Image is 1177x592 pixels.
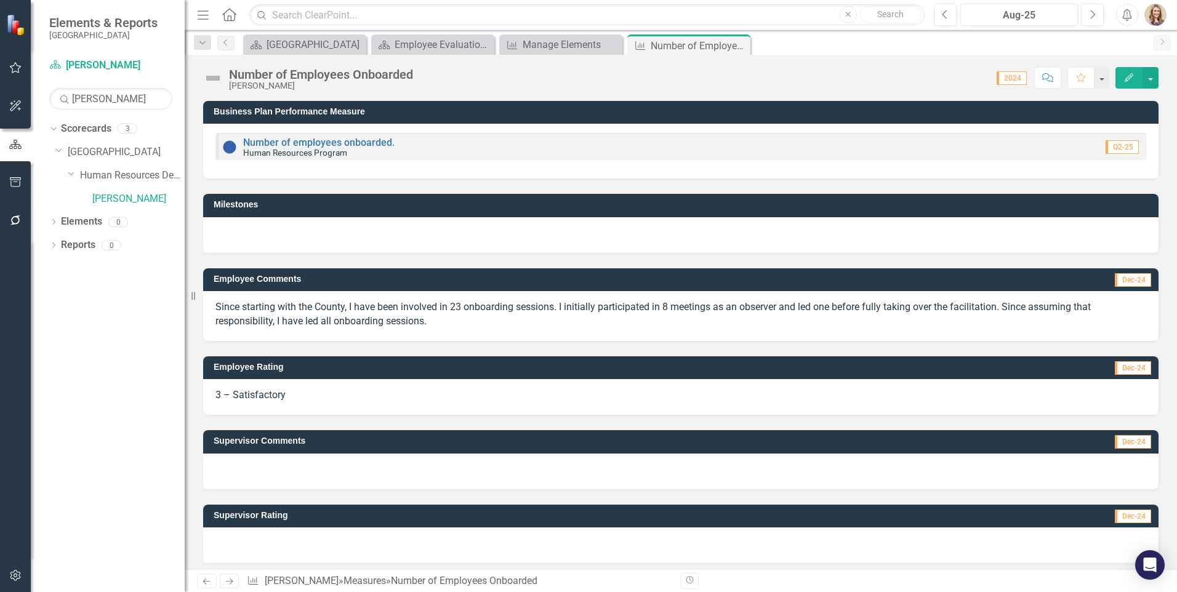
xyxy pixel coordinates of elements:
h3: Employee Comments [214,274,871,284]
a: Measures [343,575,386,586]
span: Dec-24 [1115,510,1151,523]
small: Human Resources Program [243,148,347,158]
img: Lauren Trautz [1144,4,1167,26]
a: [PERSON_NAME] [49,58,172,73]
a: [PERSON_NAME] [92,192,185,206]
small: [GEOGRAPHIC_DATA] [49,30,158,40]
a: Reports [61,238,95,252]
h3: Business Plan Performance Measure [214,107,1152,116]
a: Employee Evaluation Navigation [374,37,491,52]
h3: Supervisor Rating [214,511,837,520]
h3: Employee Rating [214,362,824,372]
img: ClearPoint Strategy [6,14,28,36]
span: 3 – Satisfactory [215,389,286,401]
div: Aug-25 [965,8,1074,23]
a: Scorecards [61,122,111,136]
a: Elements [61,215,102,229]
a: Manage Elements [502,37,619,52]
a: Human Resources Department [80,169,185,183]
h3: Supervisor Comments [214,436,880,446]
div: 0 [102,240,121,250]
a: [GEOGRAPHIC_DATA] [68,145,185,159]
div: Number of Employees Onboarded [391,575,537,586]
div: » » [247,574,672,588]
span: Dec-24 [1115,273,1151,287]
button: Search [860,6,922,23]
img: No Data [222,140,237,154]
div: [GEOGRAPHIC_DATA] [267,37,363,52]
a: [GEOGRAPHIC_DATA] [246,37,363,52]
div: Number of Employees Onboarded [651,38,747,54]
span: Q2-25 [1106,140,1139,154]
input: Search Below... [49,88,172,110]
span: Elements & Reports [49,15,158,30]
p: Since starting with the County, I have been involved in 23 onboarding sessions. I initially parti... [215,300,1146,329]
span: 2024 [997,71,1027,85]
div: 0 [108,217,128,227]
div: Manage Elements [523,37,619,52]
div: Number of Employees Onboarded [229,68,413,81]
h3: Milestones [214,200,1152,209]
div: Open Intercom Messenger [1135,550,1165,580]
div: Employee Evaluation Navigation [395,37,491,52]
button: Aug-25 [960,4,1078,26]
div: [PERSON_NAME] [229,81,413,90]
span: Dec-24 [1115,361,1151,375]
span: Dec-24 [1115,435,1151,449]
input: Search ClearPoint... [249,4,925,26]
a: [PERSON_NAME] [265,575,339,586]
div: 3 [118,124,137,134]
a: Number of employees onboarded. [243,137,395,148]
img: Not Defined [203,68,223,88]
span: Search [877,9,904,19]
